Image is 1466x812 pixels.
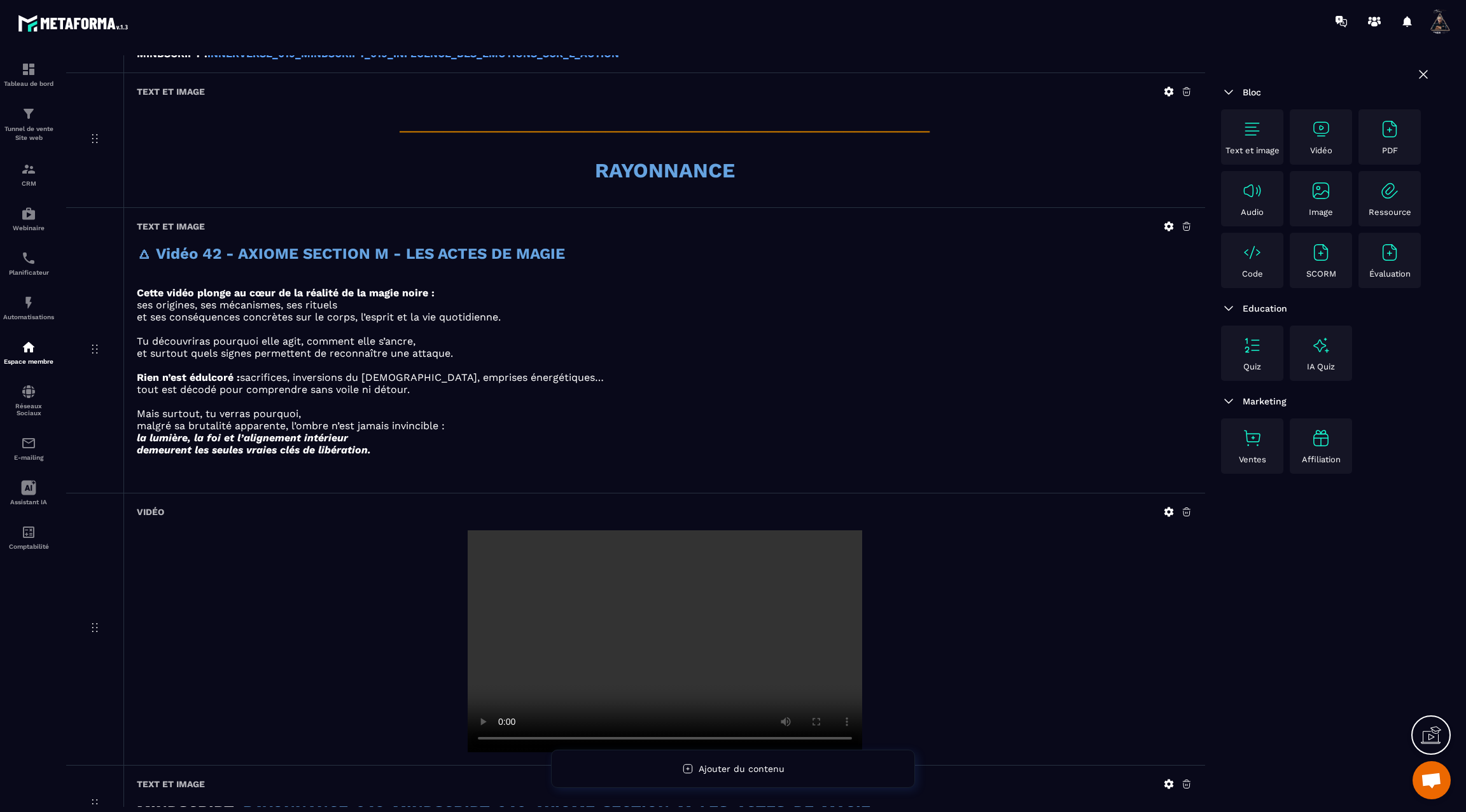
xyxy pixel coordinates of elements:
img: automations [21,295,36,310]
a: schedulerschedulerPlanificateur [3,241,54,286]
span: Mais surtout, tu verras pourquoi, [137,408,301,420]
p: Ressource [1369,207,1411,217]
h6: Vidéo [137,507,164,517]
img: arrow-down [1221,301,1236,316]
img: accountant [21,525,36,540]
p: Affiliation [1302,455,1341,464]
p: PDF [1382,146,1398,155]
p: Assistant IA [3,499,54,506]
em: la lumière, la foi et l’alignement intérieur [137,432,348,444]
a: emailemailE-mailing [3,426,54,471]
span: Bloc [1243,87,1261,97]
img: text-image no-wrap [1379,242,1400,263]
a: Assistant IA [3,471,54,515]
span: malgré sa brutalité apparente, l’ombre n’est jamais invincible : [137,420,445,432]
img: formation [21,162,36,177]
a: automationsautomationsAutomatisations [3,286,54,330]
p: Ventes [1239,455,1266,464]
p: Code [1242,269,1263,279]
a: automationsautomationsWebinaire [3,196,54,241]
img: text-image no-wrap [1242,181,1262,201]
a: automationsautomationsEspace membre [3,330,54,375]
a: formationformationCRM [3,152,54,196]
img: logo [18,11,132,35]
img: automations [21,206,36,221]
img: scheduler [21,251,36,266]
img: text-image no-wrap [1379,181,1400,201]
img: text-image no-wrap [1242,242,1262,263]
span: _________________________________________________ [400,110,930,134]
p: Audio [1241,207,1264,217]
p: Réseaux Sociaux [3,403,54,416]
span: et surtout quels signes permettent de reconnaître une attaque. [137,347,453,359]
p: CRM [3,180,54,187]
span: Marketing [1243,396,1287,406]
em: demeurent les seules vraies clés de libération. [137,444,371,456]
h6: Text et image [137,779,205,789]
a: accountantaccountantComptabilité [3,515,54,560]
img: text-image no-wrap [1242,428,1262,448]
strong: Rien n’est édulcoré : [137,371,240,383]
img: automations [21,340,36,355]
p: Comptabilité [3,543,54,550]
img: text-image no-wrap [1311,119,1331,139]
p: Automatisations [3,313,54,320]
img: formation [21,106,36,121]
img: text-image no-wrap [1242,335,1262,355]
a: formationformationTableau de bord [3,52,54,97]
p: Image [1309,207,1333,217]
span: ses origines, ses mécanismes, ses rituels [137,299,337,311]
p: IA Quiz [1307,362,1335,371]
strong: RAYONNANCE [595,158,735,182]
p: Planificateur [3,269,54,276]
img: text-image [1311,335,1331,355]
p: Tableau de bord [3,80,54,87]
p: E-mailing [3,454,54,461]
div: Ouvrir le chat [1413,761,1451,799]
strong: Cette vidéo plonge au cœur de la réalité de la magie noire : [137,287,435,299]
img: social-network [21,384,36,399]
img: text-image no-wrap [1242,119,1262,139]
span: sacrifices, inversions du [DEMOGRAPHIC_DATA], emprises énergétiques… [240,371,604,383]
p: SCORM [1306,269,1336,279]
p: Webinaire [3,224,54,231]
p: Évaluation [1369,269,1411,279]
p: Text et image [1225,146,1280,155]
img: arrow-down [1221,85,1236,100]
p: Tunnel de vente Site web [3,125,54,142]
span: Ajouter du contenu [699,764,785,774]
a: social-networksocial-networkRéseaux Sociaux [3,375,54,426]
p: Vidéo [1310,146,1332,155]
strong: 🜂 Vidéo 42 - AXIOME SECTION M - LES ACTES DE MAGIE [137,245,565,263]
img: text-image [1311,428,1331,448]
img: text-image no-wrap [1379,119,1400,139]
img: arrow-down [1221,394,1236,409]
img: formation [21,62,36,77]
p: Quiz [1243,362,1261,371]
p: Espace membre [3,358,54,365]
span: Education [1243,303,1287,313]
a: formationformationTunnel de vente Site web [3,97,54,152]
span: Tu découvriras pourquoi elle agit, comment elle s’ancre, [137,335,415,347]
h6: Text et image [137,86,205,97]
img: text-image no-wrap [1311,242,1331,263]
p: tout est décodé pour comprendre sans voile ni détour. [137,383,1192,396]
span: et ses conséquences concrètes sur le corps, l’esprit et la vie quotidienne. [137,311,501,323]
img: text-image no-wrap [1311,181,1331,201]
img: email [21,436,36,451]
h6: Text et image [137,221,205,231]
